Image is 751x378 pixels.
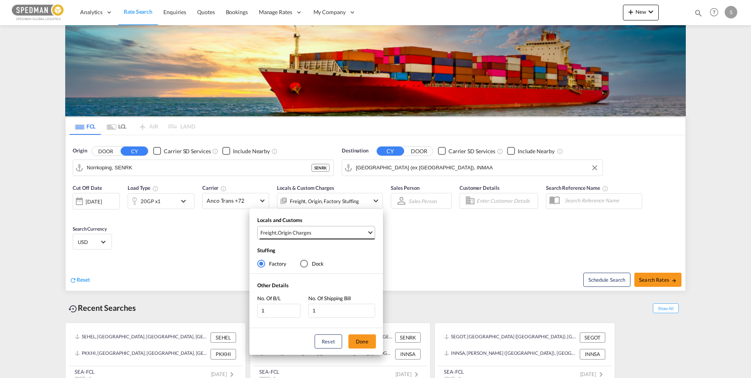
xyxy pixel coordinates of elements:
span: , [260,229,367,236]
span: Stuffing [257,247,275,253]
span: Other Details [257,282,289,288]
md-radio-button: Dock [300,260,324,268]
div: Freight [260,229,277,236]
span: No. Of B/L [257,295,281,301]
button: Reset [315,334,342,349]
input: No. Of B/L [257,304,300,318]
md-select: Select Locals and Customs: Freight, Origin Charges [257,226,375,240]
span: Locals and Customs [257,217,302,223]
md-radio-button: Factory [257,260,286,268]
span: No. Of Shipping Bill [308,295,351,301]
div: Origin Charges [278,229,311,236]
button: Done [348,334,376,349]
input: No. Of Shipping Bill [308,304,375,318]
